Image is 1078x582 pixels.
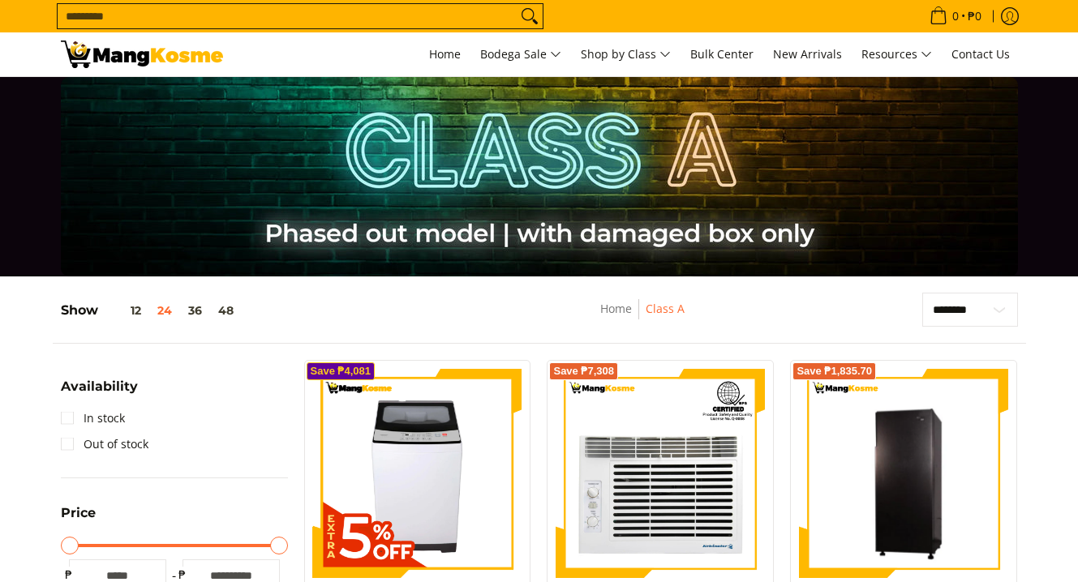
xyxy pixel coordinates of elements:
a: In stock [61,405,125,431]
button: 12 [98,304,149,317]
span: Shop by Class [581,45,671,65]
img: Kelvinator 1 HP Deluxe Eco Window-Type, Non-Inverter Air Conditioner (Class A) [556,369,765,578]
span: Price [61,507,96,520]
a: Contact Us [943,32,1018,76]
span: Save ₱4,081 [311,366,372,376]
a: Resources [853,32,940,76]
span: Save ₱1,835.70 [797,366,872,376]
span: Contact Us [951,46,1010,62]
span: Availability [61,380,138,393]
a: Bodega Sale [472,32,569,76]
summary: Open [61,380,138,405]
a: Home [600,301,632,316]
img: Condura 7.3 Cu. Ft. Single Door - Direct Cool Inverter Refrigerator, CSD700SAi (Class A) [799,371,1008,576]
a: New Arrivals [765,32,850,76]
button: Search [517,4,543,28]
span: • [925,7,986,25]
span: Home [429,46,461,62]
a: Class A [646,301,685,316]
button: 48 [210,304,242,317]
span: ₱0 [965,11,984,22]
span: 0 [950,11,961,22]
nav: Breadcrumbs [500,299,784,336]
img: Class A | Mang Kosme [61,41,223,68]
a: Home [421,32,469,76]
img: Condura 7.5 KG Top Load Non-Inverter Washing Machine (Class A) [313,369,522,578]
a: Bulk Center [682,32,762,76]
button: 24 [149,304,180,317]
span: Bulk Center [690,46,754,62]
h5: Show [61,302,242,319]
a: Shop by Class [573,32,679,76]
span: New Arrivals [773,46,842,62]
button: 36 [180,304,210,317]
a: Out of stock [61,431,148,457]
span: Save ₱7,308 [553,366,614,376]
span: Resources [861,45,932,65]
nav: Main Menu [239,32,1018,76]
span: Bodega Sale [480,45,561,65]
summary: Open [61,507,96,532]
